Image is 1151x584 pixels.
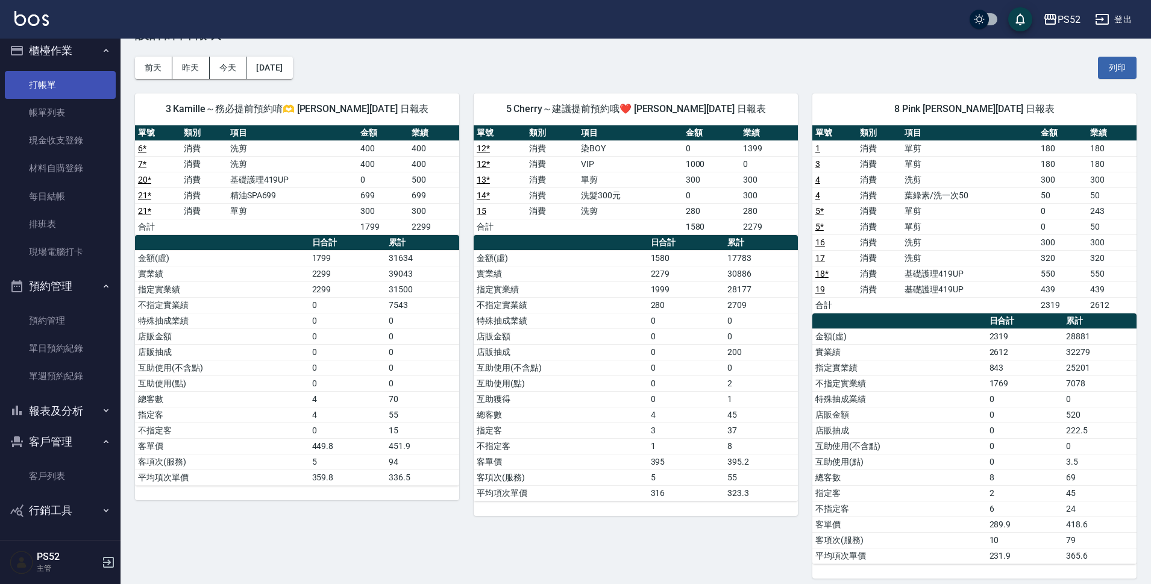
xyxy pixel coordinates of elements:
th: 日合計 [986,313,1063,329]
td: 4 [309,391,386,407]
td: 1000 [683,156,741,172]
td: 平均項次單價 [135,469,309,485]
td: 不指定客 [812,501,986,516]
a: 材料自購登錄 [5,154,116,182]
td: 2612 [1087,297,1137,313]
th: 單號 [135,125,181,141]
td: 2319 [1038,297,1087,313]
img: Logo [14,11,49,26]
td: 合計 [812,297,857,313]
td: 300 [1087,234,1137,250]
td: 2709 [724,297,798,313]
td: 0 [648,313,724,328]
td: 2319 [986,328,1063,344]
table: a dense table [135,125,459,235]
td: 互助使用(不含點) [474,360,648,375]
td: 客項次(服務) [812,532,986,548]
th: 日合計 [648,235,724,251]
td: 洗剪 [227,156,358,172]
a: 17 [815,253,825,263]
td: 消費 [857,156,902,172]
td: 金額(虛) [812,328,986,344]
td: 300 [409,203,459,219]
td: 互助獲得 [474,391,648,407]
td: 基礎護理419UP [902,266,1038,281]
td: 不指定客 [474,438,648,454]
button: 行銷工具 [5,495,116,526]
td: 合計 [135,219,181,234]
td: 單剪 [227,203,358,219]
td: 300 [740,187,798,203]
td: 400 [409,156,459,172]
td: 550 [1087,266,1137,281]
td: 439 [1038,281,1087,297]
td: 0 [309,297,386,313]
td: 699 [357,187,408,203]
td: 6 [986,501,1063,516]
td: 1799 [357,219,408,234]
td: 0 [386,328,459,344]
td: 特殊抽成業績 [135,313,309,328]
td: 消費 [526,187,579,203]
p: 主管 [37,563,98,574]
a: 4 [815,190,820,200]
td: 基礎護理419UP [227,172,358,187]
td: 平均項次單價 [474,485,648,501]
td: 互助使用(不含點) [812,438,986,454]
td: 總客數 [135,391,309,407]
td: 50 [1038,187,1087,203]
td: 消費 [857,281,902,297]
td: 0 [1038,219,1087,234]
td: 1580 [648,250,724,266]
td: 金額(虛) [135,250,309,266]
td: 0 [648,344,724,360]
td: 消費 [857,172,902,187]
td: 3.5 [1063,454,1137,469]
td: 0 [357,172,408,187]
a: 單日預約紀錄 [5,334,116,362]
td: 359.8 [309,469,386,485]
td: 31634 [386,250,459,266]
td: 2299 [409,219,459,234]
td: 消費 [526,172,579,187]
a: 帳單列表 [5,99,116,127]
td: 1399 [740,140,798,156]
td: 7078 [1063,375,1137,391]
td: 300 [357,203,408,219]
a: 16 [815,237,825,247]
td: 消費 [857,219,902,234]
td: 0 [648,328,724,344]
td: 店販金額 [135,328,309,344]
td: 不指定實業績 [812,375,986,391]
td: 消費 [857,140,902,156]
td: 店販抽成 [135,344,309,360]
td: 0 [309,328,386,344]
a: 15 [477,206,486,216]
td: 0 [683,187,741,203]
td: 2612 [986,344,1063,360]
td: 0 [986,422,1063,438]
td: 1999 [648,281,724,297]
button: [DATE] [246,57,292,79]
td: 300 [1038,172,1087,187]
td: 5 [309,454,386,469]
td: 消費 [526,156,579,172]
button: 列印 [1098,57,1137,79]
td: 289.9 [986,516,1063,532]
td: 單剪 [578,172,682,187]
td: 0 [1038,203,1087,219]
td: 400 [409,140,459,156]
td: 10 [986,532,1063,548]
td: 300 [683,172,741,187]
td: 單剪 [902,156,1038,172]
td: 550 [1038,266,1087,281]
td: 洗剪 [902,172,1038,187]
td: 消費 [181,172,227,187]
a: 排班表 [5,210,116,238]
td: 互助使用(不含點) [135,360,309,375]
a: 現場電腦打卡 [5,238,116,266]
td: 300 [1087,172,1137,187]
td: 180 [1038,140,1087,156]
td: 418.6 [1063,516,1137,532]
td: 店販抽成 [812,422,986,438]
